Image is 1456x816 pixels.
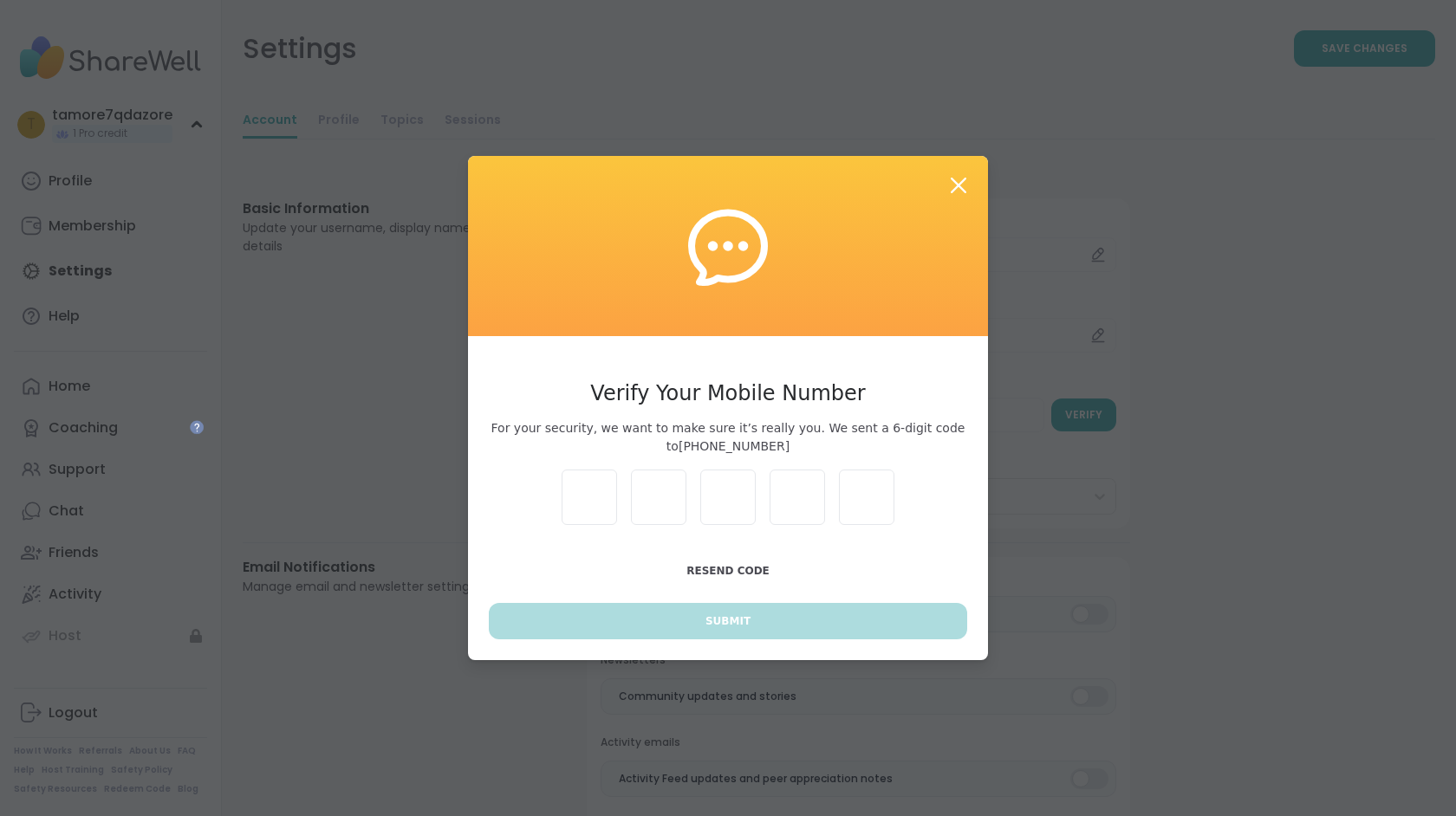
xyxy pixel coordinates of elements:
[489,603,967,639] button: Submit
[489,553,967,589] button: Resend Code
[705,613,751,629] span: Submit
[489,419,967,456] span: For your security, we want to make sure it’s really you. We sent a 6-digit code to [PHONE_NUMBER]
[686,565,770,577] span: Resend Code
[190,420,204,434] iframe: Spotlight
[489,378,967,409] h3: Verify Your Mobile Number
